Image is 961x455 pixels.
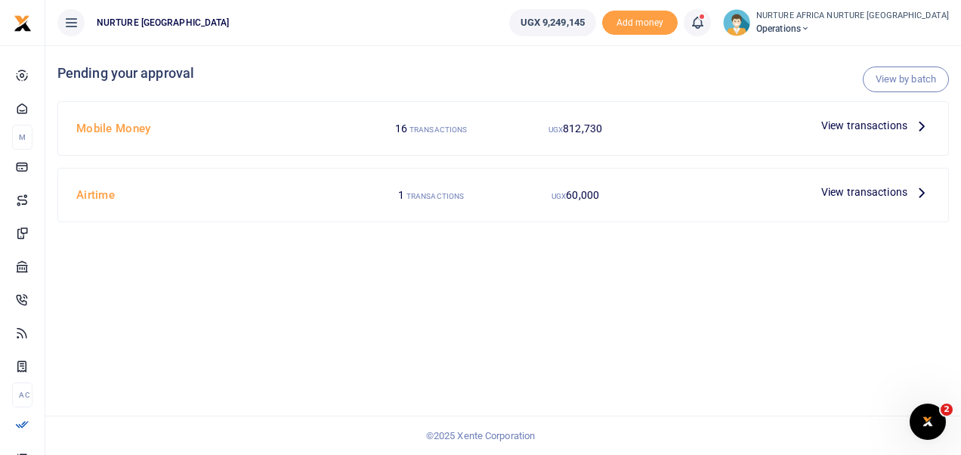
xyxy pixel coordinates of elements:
[406,192,464,200] small: TRANSACTIONS
[509,9,596,36] a: UGX 9,249,145
[12,125,32,150] li: M
[756,10,949,23] small: NURTURE AFRICA NURTURE [GEOGRAPHIC_DATA]
[910,404,946,440] iframe: Intercom live chat
[409,125,467,134] small: TRANSACTIONS
[602,11,678,36] li: Toup your wallet
[602,11,678,36] span: Add money
[552,192,566,200] small: UGX
[602,16,678,27] a: Add money
[76,187,353,203] h4: Airtime
[14,17,32,28] a: logo-small logo-large logo-large
[821,117,907,134] span: View transactions
[395,122,407,135] span: 16
[863,67,949,92] a: View by batch
[821,184,907,200] span: View transactions
[14,14,32,32] img: logo-small
[57,65,949,82] h4: Pending your approval
[566,189,599,201] span: 60,000
[503,9,602,36] li: Wallet ballance
[941,404,953,416] span: 2
[756,22,949,36] span: Operations
[76,120,353,137] h4: Mobile Money
[548,125,563,134] small: UGX
[398,189,404,201] span: 1
[723,9,949,36] a: profile-user NURTURE AFRICA NURTURE [GEOGRAPHIC_DATA] Operations
[521,15,585,30] span: UGX 9,249,145
[723,9,750,36] img: profile-user
[91,16,236,29] span: NURTURE [GEOGRAPHIC_DATA]
[12,382,32,407] li: Ac
[563,122,602,135] span: 812,730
